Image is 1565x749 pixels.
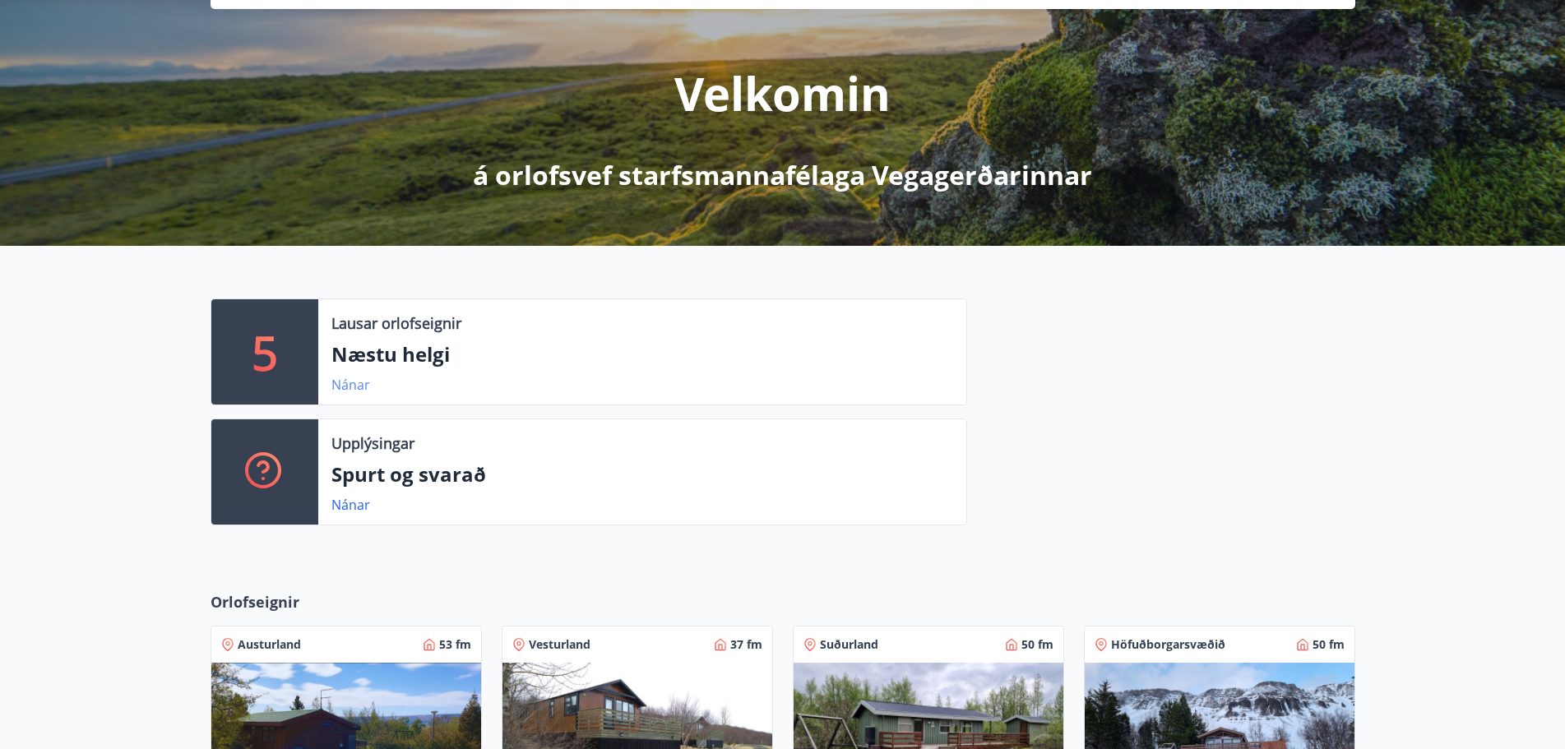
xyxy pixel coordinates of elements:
[331,376,370,394] a: Nánar
[529,636,590,653] span: Vesturland
[1313,636,1345,653] span: 50 fm
[473,157,1092,193] p: á orlofsvef starfsmannafélaga Vegagerðarinnar
[331,496,370,514] a: Nánar
[211,591,299,613] span: Orlofseignir
[331,312,461,334] p: Lausar orlofseignir
[331,460,953,488] p: Spurt og svarað
[439,636,471,653] span: 53 fm
[1021,636,1053,653] span: 50 fm
[331,340,953,368] p: Næstu helgi
[674,62,891,124] p: Velkomin
[252,321,278,383] p: 5
[238,636,301,653] span: Austurland
[820,636,878,653] span: Suðurland
[331,432,414,454] p: Upplýsingar
[730,636,762,653] span: 37 fm
[1111,636,1225,653] span: Höfuðborgarsvæðið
